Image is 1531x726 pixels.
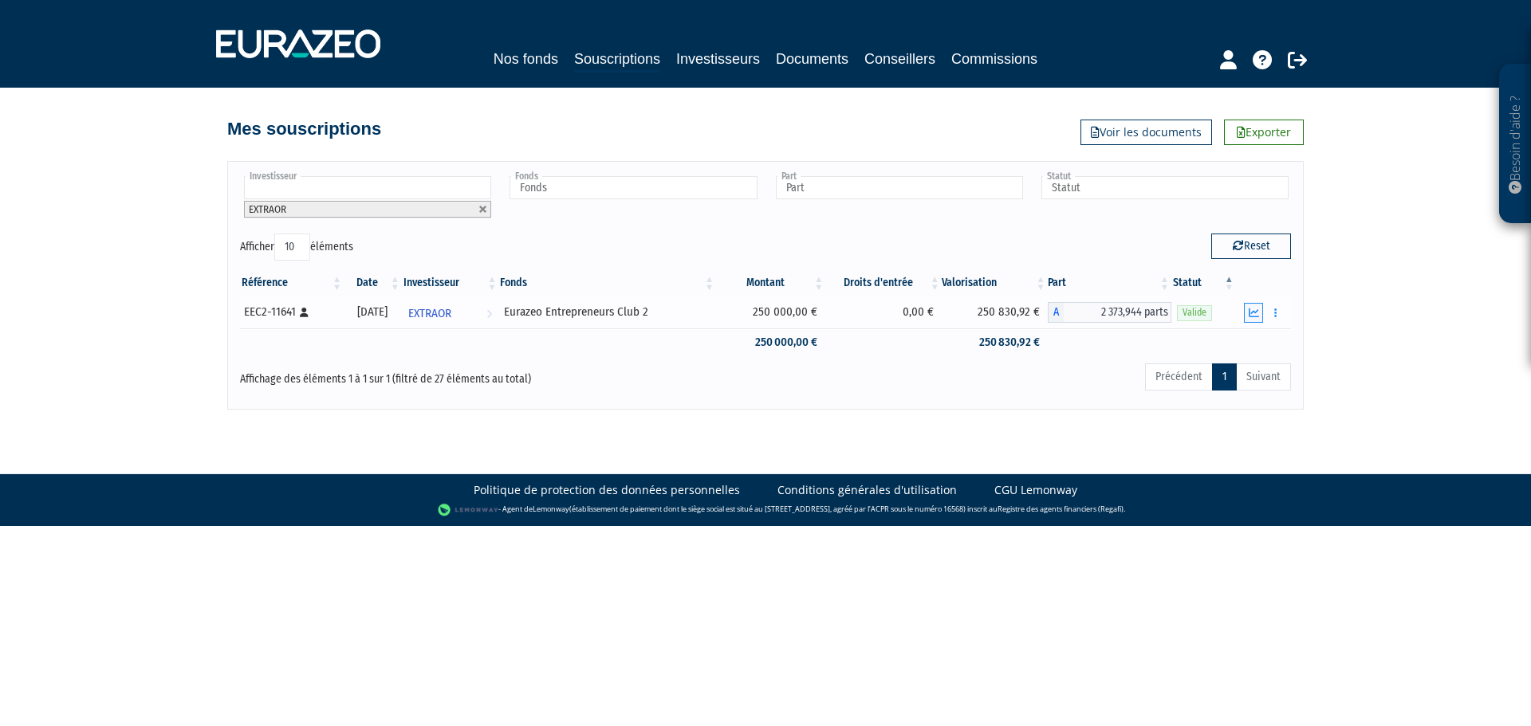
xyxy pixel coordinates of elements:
select: Afficheréléments [274,233,310,261]
td: 250 000,00 € [716,328,825,356]
a: Conseillers [864,48,935,70]
a: 1 [1212,363,1237,390]
th: Part: activer pour trier la colonne par ordre croissant [1048,269,1171,296]
th: Valorisation: activer pour trier la colonne par ordre croissant [942,269,1048,296]
a: Voir les documents [1080,120,1212,145]
td: 250 830,92 € [942,296,1048,328]
th: Droits d'entrée: activer pour trier la colonne par ordre croissant [825,269,941,296]
span: 2 373,944 parts [1064,302,1171,323]
p: Besoin d'aide ? [1506,73,1525,216]
i: Voir l'investisseur [486,299,492,328]
th: Investisseur: activer pour trier la colonne par ordre croissant [402,269,499,296]
div: Eurazeo Entrepreneurs Club 2 [504,304,710,320]
span: A [1048,302,1064,323]
th: Statut : activer pour trier la colonne par ordre d&eacute;croissant [1171,269,1236,296]
div: Affichage des éléments 1 à 1 sur 1 (filtré de 27 éléments au total) [240,362,664,387]
th: Date: activer pour trier la colonne par ordre croissant [344,269,402,296]
label: Afficher éléments [240,233,353,261]
a: Politique de protection des données personnelles [474,482,740,498]
button: Reset [1211,233,1291,259]
a: Souscriptions [574,48,660,73]
img: 1732889491-logotype_eurazeo_blanc_rvb.png [216,29,380,58]
div: A - Eurazeo Entrepreneurs Club 2 [1048,302,1171,323]
a: EXTRAOR [402,296,499,328]
a: Registre des agents financiers (Regafi) [998,504,1124,514]
a: CGU Lemonway [994,482,1077,498]
h4: Mes souscriptions [227,120,381,139]
a: Documents [776,48,848,70]
span: EXTRAOR [249,203,286,215]
a: Nos fonds [494,48,558,70]
a: Lemonway [533,504,569,514]
td: 250 000,00 € [716,296,825,328]
i: [Français] Personne physique [300,308,309,317]
td: 250 830,92 € [942,328,1048,356]
a: Conditions générales d'utilisation [777,482,957,498]
span: EXTRAOR [408,299,451,328]
div: EEC2-11641 [244,304,338,320]
a: Investisseurs [676,48,760,70]
a: Exporter [1224,120,1304,145]
span: Valide [1177,305,1212,320]
th: Fonds: activer pour trier la colonne par ordre croissant [498,269,716,296]
th: Montant: activer pour trier la colonne par ordre croissant [716,269,825,296]
a: Commissions [951,48,1037,70]
th: Référence : activer pour trier la colonne par ordre croissant [240,269,344,296]
div: [DATE] [349,304,396,320]
td: 0,00 € [825,296,941,328]
img: logo-lemonway.png [438,502,499,518]
div: - Agent de (établissement de paiement dont le siège social est situé au [STREET_ADDRESS], agréé p... [16,502,1515,518]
